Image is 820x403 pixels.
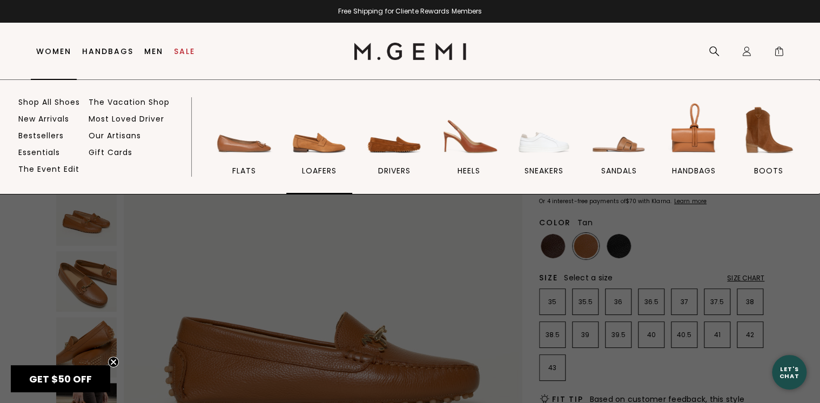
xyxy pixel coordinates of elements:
[82,47,133,56] a: Handbags
[214,100,274,160] img: flats
[302,166,337,176] span: loafers
[511,100,577,194] a: sneakers
[89,114,164,124] a: Most Loved Driver
[772,365,806,379] div: Let's Chat
[174,47,195,56] a: Sale
[439,100,499,160] img: heels
[738,100,799,160] img: BOOTS
[586,100,652,194] a: sandals
[89,147,132,157] a: Gift Cards
[735,100,802,194] a: BOOTS
[661,100,727,194] a: handbags
[354,43,467,60] img: M.Gemi
[663,100,724,160] img: handbags
[378,166,411,176] span: drivers
[18,97,80,107] a: Shop All Shoes
[514,100,574,160] img: sneakers
[89,97,170,107] a: The Vacation Shop
[436,100,502,194] a: heels
[286,100,353,194] a: loafers
[36,47,71,56] a: Women
[361,100,427,194] a: drivers
[289,100,349,160] img: loafers
[18,131,64,140] a: Bestsellers
[754,166,783,176] span: BOOTS
[672,166,716,176] span: handbags
[89,131,141,140] a: Our Artisans
[11,365,110,392] div: GET $50 OFFClose teaser
[774,48,784,59] span: 1
[18,164,79,174] a: The Event Edit
[364,100,425,160] img: drivers
[458,166,480,176] span: heels
[18,114,69,124] a: New Arrivals
[18,147,60,157] a: Essentials
[108,357,119,367] button: Close teaser
[144,47,163,56] a: Men
[232,166,256,176] span: flats
[588,100,649,160] img: sandals
[525,166,563,176] span: sneakers
[601,166,636,176] span: sandals
[211,100,278,194] a: flats
[29,372,92,386] span: GET $50 OFF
